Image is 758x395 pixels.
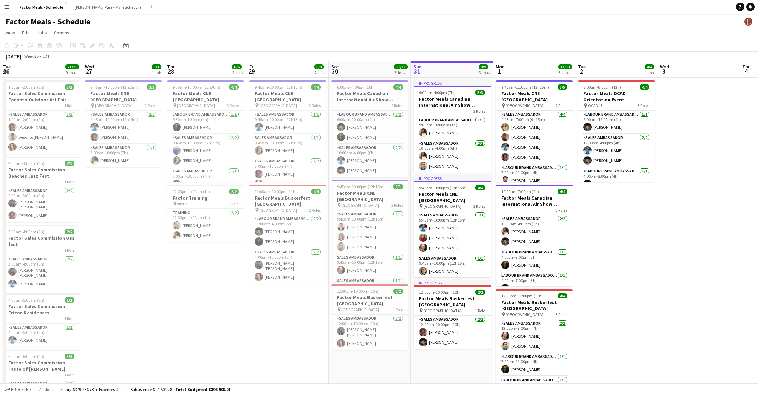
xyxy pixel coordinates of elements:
span: [GEOGRAPHIC_DATA] [506,103,543,108]
span: Jobs [37,30,47,36]
div: 9:45am-10:00pm (12h15m)3/3Factor Meals CNE [GEOGRAPHIC_DATA] [GEOGRAPHIC_DATA]2 RolesSales Ambass... [85,80,162,167]
app-card-role: Sales Ambassador1/19:45am-10:00pm (12h15m)[PERSON_NAME] [414,255,491,278]
app-card-role: Labour Brand Ambassadors2/211:00am-4:00pm (5h)[PERSON_NAME][PERSON_NAME] [249,215,326,248]
h3: Factor Meals CNE [GEOGRAPHIC_DATA] [414,191,491,203]
span: Virtual [177,201,189,206]
app-job-card: 3:00am-4:00am (1h)2/2Factor Sales Commission Oss fest1 RoleSales Ambassador2/23:00am-4:00am (1h)[... [3,225,80,291]
h3: Factor Meals Canadian International Air Show [GEOGRAPHIC_DATA] [496,195,573,207]
span: [GEOGRAPHIC_DATA] [341,307,379,312]
span: 2/2 [65,161,74,166]
app-card-role: Sales Ambassador2/212:00pm-7:00pm (7h)[PERSON_NAME][PERSON_NAME] [496,319,573,353]
span: 2/2 [65,229,74,234]
span: [GEOGRAPHIC_DATA] [424,308,461,313]
span: 2 Roles [473,204,485,209]
app-job-card: 9:45am-10:00pm (12h15m)4/4Factor Meals CNE [GEOGRAPHIC_DATA] [GEOGRAPHIC_DATA]3 RolesSales Ambass... [249,80,326,182]
a: Jobs [34,28,50,37]
span: 3:00am-4:00am (1h) [8,229,44,234]
span: 8/8 [314,64,324,69]
span: 12:00pm-1:00pm (1h) [173,189,210,194]
span: [GEOGRAPHIC_DATA] [95,103,133,108]
app-job-card: 4:00am-5:00am (1h)1/1Factor Sales Commission Tricon Residences1 RoleSales Ambassador1/14:00am-5:0... [3,293,80,347]
app-card-role: Labour Brand Ambassadors1/18:00am-12:00pm (4h)[PERSON_NAME] [578,111,655,134]
span: 3 Roles [391,203,403,208]
h3: Factor Meals Buskerfest [GEOGRAPHIC_DATA] [414,295,491,308]
span: 4/4 [393,84,403,90]
app-job-card: 12:00pm-1:00pm (1h)2/2Factor Training Virtual1 RoleTraining2/212:00pm-1:00pm (1h)[PERSON_NAME][PE... [167,185,244,242]
h3: Factor Sales Commission Taste Of [PERSON_NAME] [3,360,80,372]
div: 2 Jobs [232,70,243,75]
h3: Factor Meals Buskerfest [GEOGRAPHIC_DATA] [249,195,326,207]
span: 3/3 [152,64,161,69]
app-card-role: Sales Ambassador2/212:00pm-4:00pm (4h)[PERSON_NAME][PERSON_NAME] [578,134,655,167]
h3: Factor Sales Commission Toronto Outdoor Art Fair [3,90,80,103]
span: 12:00pm-10:00pm (10h) [337,289,378,294]
span: Wed [660,64,669,70]
span: 9:45am-10:00pm (12h15m) [90,84,138,90]
h3: Factor Meals Buskerfest [GEOGRAPHIC_DATA] [331,294,408,307]
span: 6/6 [232,64,242,69]
span: 2/2 [475,290,485,295]
span: 3 Roles [556,312,567,317]
span: 1/1 [65,297,74,303]
span: 3 [659,67,669,75]
span: Edit [22,30,30,36]
div: 1 Job [645,70,654,75]
app-card-role: Sales Ambassador2/210:00am-4:00pm (6h)[PERSON_NAME][PERSON_NAME] [414,139,491,173]
span: 2/2 [229,189,239,194]
span: 1 Role [393,307,403,312]
span: Thu [167,64,176,70]
app-job-card: 9:30am-10:00pm (12h30m)4/4Factor Meals CNE [GEOGRAPHIC_DATA] [GEOGRAPHIC_DATA]3 RolesLabour Brand... [167,80,244,182]
span: 11:00am-10:00pm (11h) [255,189,297,194]
app-card-role: Labour Brand Ambassadors1/14:00pm-8:00pm (4h)[PERSON_NAME] [578,167,655,191]
app-card-role: Labour Brand Ambassadors1/14:00pm-7:00pm (3h)[PERSON_NAME] [496,248,573,272]
h3: Factor Meals Canadian International Air Show [GEOGRAPHIC_DATA] [331,90,408,103]
app-card-role: Sales Ambassador1/13:00pm-10:00pm (7h)[PERSON_NAME] [85,144,162,167]
span: 2 Roles [391,103,403,108]
app-card-role: Sales Ambassador1/1 [331,277,408,300]
span: 2 Roles [556,103,567,108]
app-job-card: 1:00am-2:00am (1h)3/3Factor Sales Commission Toronto Outdoor Art Fair1 RoleSales Ambassador3/31:0... [3,80,80,154]
div: 9 Jobs [66,70,79,75]
span: 1 [495,67,505,75]
span: 3/3 [65,354,74,359]
span: 2 Roles [145,103,156,108]
span: 3/3 [147,84,156,90]
span: 29 [248,67,255,75]
app-card-role: Labour Brand Ambassadors1/19:30am-1:30pm (4h)[PERSON_NAME] [167,111,244,134]
button: Factor Meals - Schedule [14,0,69,14]
span: 27 [84,67,94,75]
span: 9/9 [479,64,488,69]
span: 2:00am-3:00am (1h) [8,161,44,166]
span: 3 Roles [638,103,649,108]
span: 1 Role [64,372,74,377]
app-job-card: 11:00am-10:00pm (11h)4/4Factor Meals Buskerfest [GEOGRAPHIC_DATA] [GEOGRAPHIC_DATA]2 RolesLabour ... [249,185,326,284]
h3: Factor Meals Canadian International Air Show [GEOGRAPHIC_DATA] [414,96,491,108]
span: [GEOGRAPHIC_DATA] [259,103,297,108]
div: 12:00pm-11:00pm (11h)4/4Factor Meals Buskerfest [GEOGRAPHIC_DATA] [GEOGRAPHIC_DATA]3 RolesSales A... [496,289,573,391]
h3: Factor Sales Commission Beaches Jazz Fest [3,167,80,179]
span: 3 Roles [556,207,567,213]
h3: Factor Meals CNE [GEOGRAPHIC_DATA] [85,90,162,103]
h3: Factor Sales Commission Oss fest [3,235,80,247]
app-card-role: Labour Brand Ambassadors2/26:00am-10:00am (4h)[PERSON_NAME][PERSON_NAME] [331,111,408,144]
app-job-card: In progress9:45am-10:00pm (12h15m)4/4Factor Meals CNE [GEOGRAPHIC_DATA] [GEOGRAPHIC_DATA]2 RolesS... [414,176,491,277]
app-card-role: Sales Ambassador2/29:45am-10:00pm (12h15m)[PERSON_NAME][PERSON_NAME] [167,134,244,167]
span: 12:00pm-11:00pm (11h) [501,293,543,298]
span: 6:00am-4:00pm (10h) [337,84,375,90]
span: 3/3 [65,84,74,90]
h3: Factor Meals CNE [GEOGRAPHIC_DATA] [496,90,573,103]
app-card-role: Sales Ambassador4/49:45am-7:00pm (9h15m)[PERSON_NAME][PERSON_NAME][PERSON_NAME][PERSON_NAME] [496,111,573,164]
span: 9:30am-10:00pm (12h30m) [173,84,220,90]
app-card-role: Sales Ambassador3/39:45am-10:00pm (12h15m)[PERSON_NAME][PERSON_NAME][PERSON_NAME] [414,211,491,255]
app-job-card: 9:45am-10:00pm (12h15m)5/5Factor Meals CNE [GEOGRAPHIC_DATA] [GEOGRAPHIC_DATA]3 RolesSales Ambass... [331,180,408,282]
h3: Factor Meals CNE [GEOGRAPHIC_DATA] [167,90,244,103]
span: 5/5 [558,84,567,90]
span: 9:45am-10:00pm (12h15m) [255,84,303,90]
span: 28 [166,67,176,75]
app-card-role: Sales Ambassador1/13:00pm-10:00pm (7h)[PERSON_NAME] [167,167,244,191]
button: Budgeted [3,386,32,393]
